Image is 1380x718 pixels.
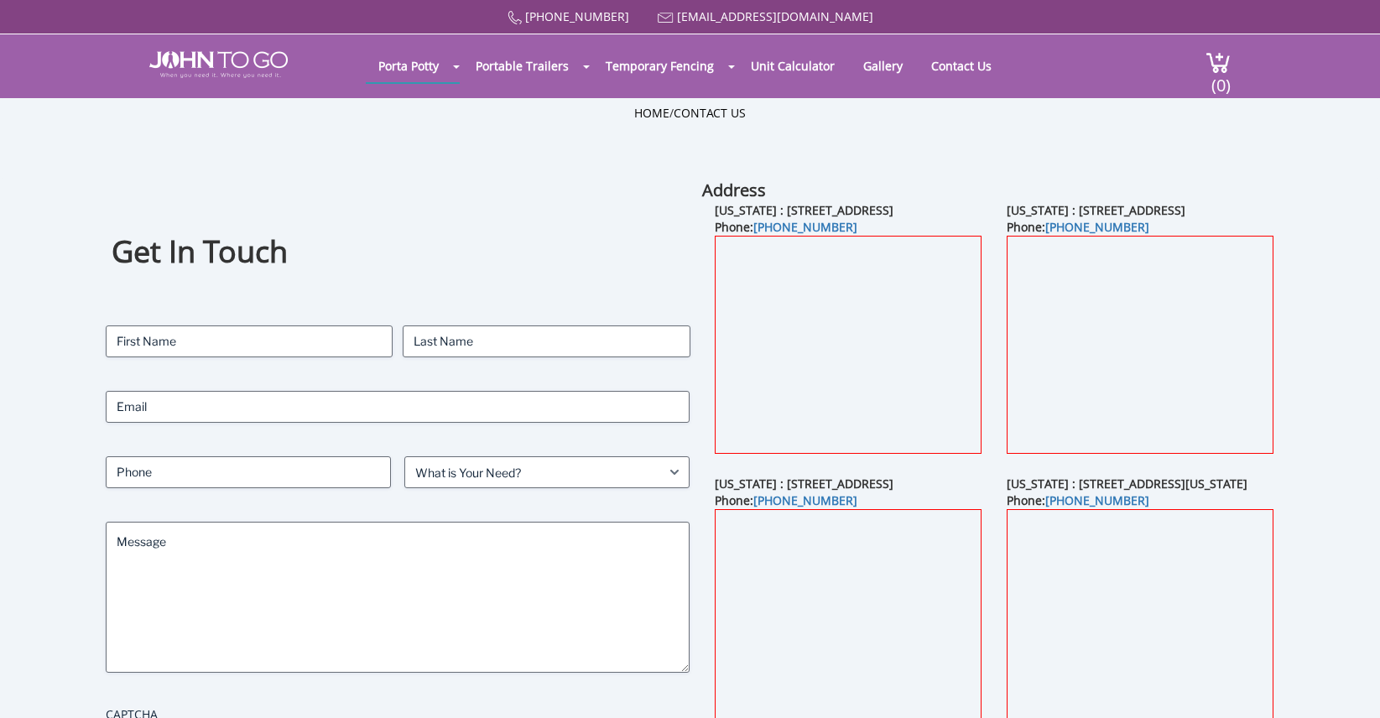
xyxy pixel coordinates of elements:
[753,492,857,508] a: [PHONE_NUMBER]
[738,49,847,82] a: Unit Calculator
[753,219,857,235] a: [PHONE_NUMBER]
[366,49,451,82] a: Porta Potty
[106,325,393,357] input: First Name
[851,49,915,82] a: Gallery
[1007,476,1247,492] b: [US_STATE] : [STREET_ADDRESS][US_STATE]
[149,51,288,78] img: JOHN to go
[112,232,684,273] h1: Get In Touch
[674,105,746,121] a: Contact Us
[1007,219,1149,235] b: Phone:
[715,202,893,218] b: [US_STATE] : [STREET_ADDRESS]
[634,105,669,121] a: Home
[715,219,857,235] b: Phone:
[1045,492,1149,508] a: [PHONE_NUMBER]
[1045,219,1149,235] a: [PHONE_NUMBER]
[658,13,674,23] img: Mail
[715,492,857,508] b: Phone:
[463,49,581,82] a: Portable Trailers
[677,8,873,24] a: [EMAIL_ADDRESS][DOMAIN_NAME]
[702,179,766,201] b: Address
[106,391,690,423] input: Email
[1206,51,1231,74] img: cart a
[1007,202,1185,218] b: [US_STATE] : [STREET_ADDRESS]
[508,11,522,25] img: Call
[1313,651,1380,718] button: Live Chat
[525,8,629,24] a: [PHONE_NUMBER]
[1007,492,1149,508] b: Phone:
[106,456,391,488] input: Phone
[715,476,893,492] b: [US_STATE] : [STREET_ADDRESS]
[1211,60,1231,96] span: (0)
[403,325,690,357] input: Last Name
[593,49,726,82] a: Temporary Fencing
[634,105,746,122] ul: /
[919,49,1004,82] a: Contact Us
